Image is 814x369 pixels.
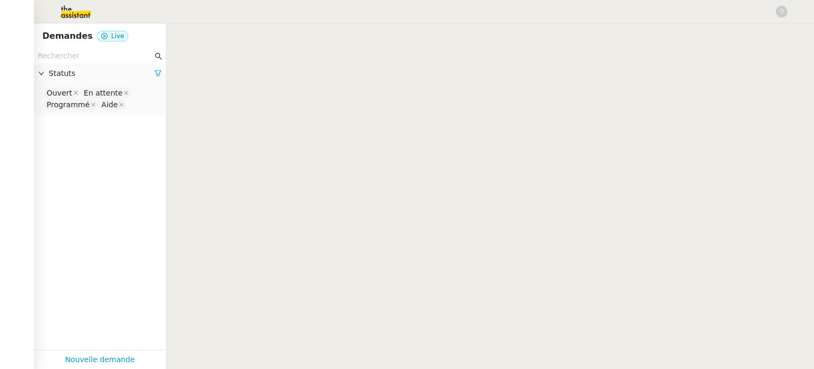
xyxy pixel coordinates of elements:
[47,100,90,109] div: Programmé
[38,50,153,62] input: Rechercher
[84,88,122,98] div: En attente
[65,354,135,366] a: Nouvelle demande
[111,32,125,40] span: Live
[81,88,130,98] nz-select-item: En attente
[47,88,72,98] div: Ouvert
[44,99,98,110] nz-select-item: Programmé
[42,29,93,44] nz-page-header-title: Demandes
[44,88,80,98] nz-select-item: Ouvert
[34,63,166,84] div: Statuts
[49,67,154,80] span: Statuts
[101,100,118,109] div: Aide
[99,99,126,110] nz-select-item: Aide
